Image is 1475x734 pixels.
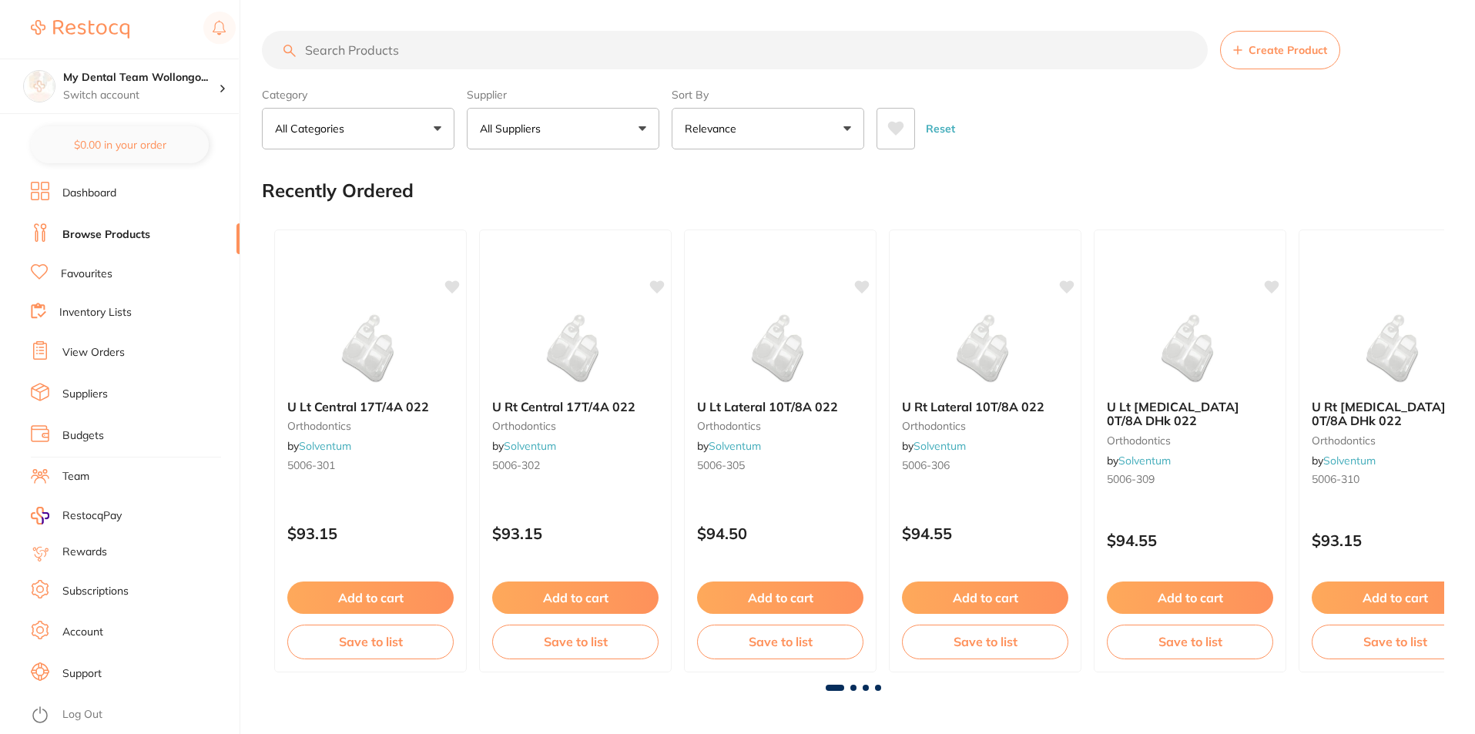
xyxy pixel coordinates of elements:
small: 5006-302 [492,459,659,471]
button: Add to cart [287,582,454,614]
b: U Lt Central 17T/4A 022 [287,400,454,414]
small: orthodontics [697,420,863,432]
button: All Categories [262,108,454,149]
a: RestocqPay [31,507,122,525]
p: $94.55 [902,525,1068,542]
a: Solventum [1323,454,1376,468]
a: Solventum [299,439,351,453]
img: U Rt Lateral 10T/8A 022 [935,310,1035,387]
a: Budgets [62,428,104,444]
a: Inventory Lists [59,305,132,320]
button: Save to list [697,625,863,659]
button: Add to cart [492,582,659,614]
b: U Lt Lateral 10T/8A 022 [697,400,863,414]
label: Supplier [467,88,659,102]
p: $94.50 [697,525,863,542]
img: U Rt Cuspid 0T/8A DHk 022 [1345,310,1445,387]
button: $0.00 in your order [31,126,209,163]
button: Add to cart [1107,582,1273,614]
span: by [287,439,351,453]
p: $94.55 [1107,531,1273,549]
span: by [492,439,556,453]
img: Restocq Logo [31,20,129,39]
a: Solventum [709,439,761,453]
small: orthodontics [492,420,659,432]
p: Switch account [63,88,219,103]
button: Save to list [902,625,1068,659]
h2: Recently Ordered [262,180,414,202]
a: Solventum [1118,454,1171,468]
span: by [697,439,761,453]
a: Restocq Logo [31,12,129,47]
button: Save to list [1107,625,1273,659]
b: U Lt Cuspid 0T/8A DHk 022 [1107,400,1273,428]
button: Add to cart [902,582,1068,614]
button: Relevance [672,108,864,149]
button: Log Out [31,703,235,728]
p: $93.15 [492,525,659,542]
a: Dashboard [62,186,116,201]
label: Sort By [672,88,864,102]
img: My Dental Team Wollongong [24,71,55,102]
p: $93.15 [287,525,454,542]
img: U Lt Central 17T/4A 022 [320,310,421,387]
p: All Suppliers [480,121,547,136]
a: Rewards [62,545,107,560]
button: Save to list [287,625,454,659]
button: Reset [921,108,960,149]
span: by [1312,454,1376,468]
a: View Orders [62,345,125,360]
label: Category [262,88,454,102]
b: U Rt Central 17T/4A 022 [492,400,659,414]
button: Create Product [1220,31,1340,69]
small: 5006-305 [697,459,863,471]
small: 5006-306 [902,459,1068,471]
small: orthodontics [902,420,1068,432]
b: U Rt Lateral 10T/8A 022 [902,400,1068,414]
img: U Lt Cuspid 0T/8A DHk 022 [1140,310,1240,387]
button: Add to cart [697,582,863,614]
img: RestocqPay [31,507,49,525]
span: RestocqPay [62,508,122,524]
a: Log Out [62,707,102,722]
span: by [902,439,966,453]
a: Support [62,666,102,682]
img: U Lt Lateral 10T/8A 022 [730,310,830,387]
small: 5006-301 [287,459,454,471]
span: by [1107,454,1171,468]
a: Suppliers [62,387,108,402]
a: Account [62,625,103,640]
a: Solventum [504,439,556,453]
a: Browse Products [62,227,150,243]
small: orthodontics [287,420,454,432]
button: All Suppliers [467,108,659,149]
p: All Categories [275,121,350,136]
small: orthodontics [1107,434,1273,447]
small: 5006-309 [1107,473,1273,485]
button: Save to list [492,625,659,659]
input: Search Products [262,31,1208,69]
span: Create Product [1249,44,1327,56]
a: Subscriptions [62,584,129,599]
a: Team [62,469,89,484]
a: Solventum [913,439,966,453]
p: Relevance [685,121,743,136]
h4: My Dental Team Wollongong [63,70,219,85]
a: Favourites [61,266,112,282]
img: U Rt Central 17T/4A 022 [525,310,625,387]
